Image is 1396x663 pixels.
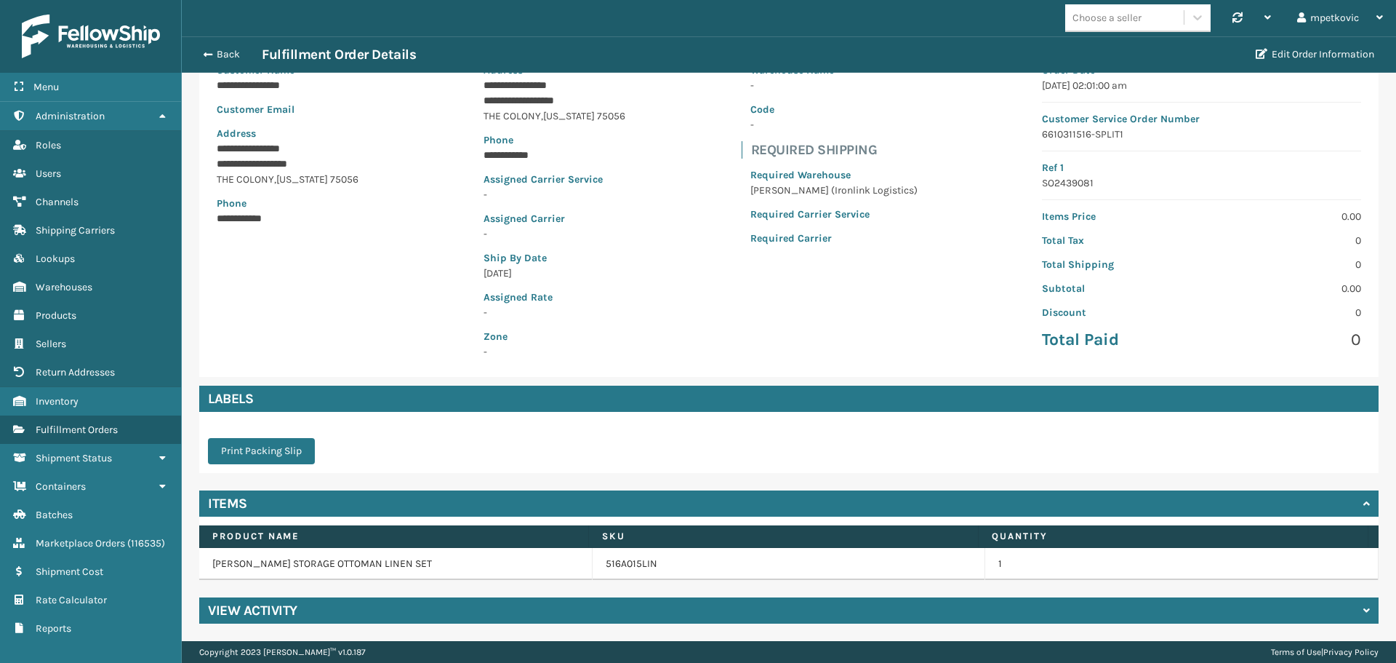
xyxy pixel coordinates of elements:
[1042,305,1192,320] p: Discount
[1042,233,1192,248] p: Total Tax
[208,438,315,464] button: Print Packing Slip
[36,395,79,408] span: Inventory
[36,509,73,521] span: Batches
[484,250,625,266] p: Ship By Date
[1323,647,1379,657] a: Privacy Policy
[22,15,160,58] img: logo
[543,110,595,122] span: [US_STATE]
[330,173,358,186] span: 75056
[1072,10,1142,25] div: Choose a seller
[36,253,75,265] span: Lookups
[36,424,118,436] span: Fulfillment Orders
[484,290,625,305] p: Assigned Rate
[484,110,541,122] span: THE COLONY
[1247,40,1383,69] button: Edit Order Information
[36,452,112,464] span: Shipment Status
[484,329,625,344] p: Zone
[602,530,965,543] label: SKU
[484,329,625,358] span: -
[1256,49,1267,59] i: Edit
[750,78,918,93] p: -
[484,266,625,281] p: [DATE]
[208,495,247,512] h4: Items
[1211,209,1361,224] p: 0.00
[127,537,165,549] span: ( 116535 )
[1042,111,1361,127] p: Customer Service Order Number
[36,537,125,549] span: Marketplace Orders
[750,183,918,198] p: [PERSON_NAME] (Ironlink Logistics)
[1271,641,1379,663] div: |
[36,281,92,293] span: Warehouses
[597,110,625,122] span: 75056
[541,110,543,122] span: ,
[985,548,1379,580] td: 1
[36,565,103,578] span: Shipment Cost
[36,224,115,237] span: Shipping Carriers
[33,81,59,93] span: Menu
[1042,78,1361,93] p: [DATE] 02:01:00 am
[1042,160,1361,175] p: Ref 1
[1211,257,1361,272] p: 0
[1211,329,1361,351] p: 0
[751,141,926,159] h4: Required Shipping
[1042,281,1192,296] p: Subtotal
[36,594,107,606] span: Rate Calculator
[276,173,328,186] span: [US_STATE]
[36,338,66,350] span: Sellers
[484,211,625,226] p: Assigned Carrier
[217,196,358,211] p: Phone
[484,132,625,148] p: Phone
[1042,329,1192,351] p: Total Paid
[262,46,416,63] h3: Fulfillment Order Details
[484,187,625,202] p: -
[199,386,1379,412] h4: Labels
[750,167,918,183] p: Required Warehouse
[199,548,593,580] td: [PERSON_NAME] STORAGE OTTOMAN LINEN SET
[36,167,61,180] span: Users
[1211,281,1361,296] p: 0.00
[992,530,1355,543] label: Quantity
[36,110,105,122] span: Administration
[208,602,297,619] h4: View Activity
[750,231,918,246] p: Required Carrier
[606,557,657,571] a: 516A015LIN
[1042,175,1361,191] p: SO2439081
[750,117,918,132] p: -
[1042,127,1361,142] p: 6610311516-SPLIT1
[36,309,76,322] span: Products
[212,530,575,543] label: Product Name
[217,102,358,117] p: Customer Email
[750,102,918,117] p: Code
[1211,233,1361,248] p: 0
[195,48,262,61] button: Back
[1042,209,1192,224] p: Items Price
[217,173,274,186] span: THE COLONY
[36,622,71,635] span: Reports
[36,139,61,151] span: Roles
[484,226,625,242] p: -
[1211,305,1361,320] p: 0
[1271,647,1321,657] a: Terms of Use
[750,207,918,222] p: Required Carrier Service
[274,173,276,186] span: ,
[484,305,625,320] p: -
[484,172,625,187] p: Assigned Carrier Service
[1042,257,1192,272] p: Total Shipping
[199,641,366,663] p: Copyright 2023 [PERSON_NAME]™ v 1.0.187
[36,366,115,378] span: Return Addresses
[36,196,79,208] span: Channels
[36,480,86,493] span: Containers
[217,127,256,140] span: Address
